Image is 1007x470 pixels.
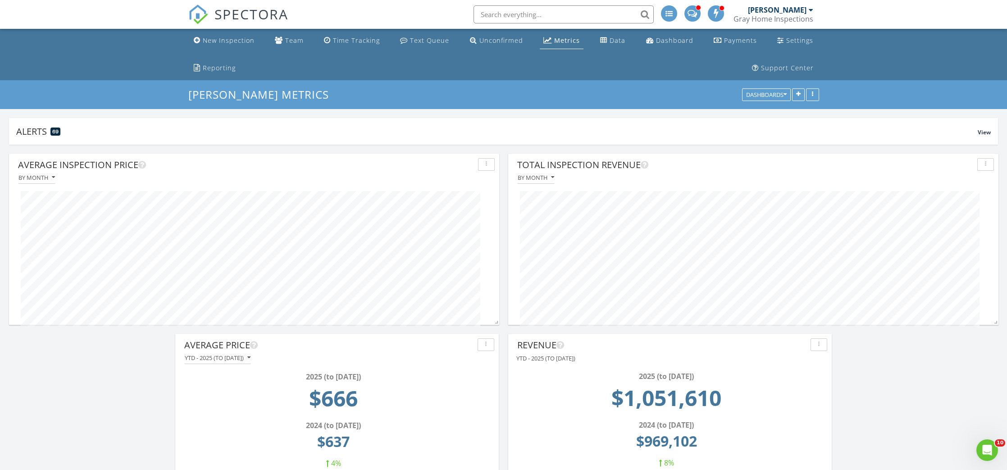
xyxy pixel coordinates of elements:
[520,430,813,457] td: 969101.65
[187,371,480,382] div: 2025 (to [DATE])
[742,89,791,101] button: Dashboards
[185,355,251,361] div: YTD - 2025 (to [DATE])
[190,60,239,77] a: Reporting
[517,338,807,352] div: Revenue
[540,32,583,49] a: Metrics
[597,32,629,49] a: Data
[517,172,555,184] button: By month
[520,420,813,430] div: 2024 (to [DATE])
[187,420,480,431] div: 2024 (to [DATE])
[271,32,307,49] a: Team
[396,32,453,49] a: Text Queue
[520,371,813,382] div: 2025 (to [DATE])
[786,36,813,45] div: Settings
[474,5,654,23] input: Search everything...
[16,125,978,137] div: Alerts
[978,128,991,136] span: View
[320,32,383,49] a: Time Tracking
[203,64,236,72] div: Reporting
[18,174,55,181] div: By month
[746,92,787,98] div: Dashboards
[18,158,474,172] div: Average Inspection Price
[203,36,255,45] div: New Inspection
[520,382,813,420] td: 1051609.52
[664,458,674,468] span: 8%
[748,5,807,14] div: [PERSON_NAME]
[656,36,693,45] div: Dashboard
[188,12,288,31] a: SPECTORA
[734,14,813,23] div: Gray Home Inspections
[642,32,697,49] a: Dashboard
[214,5,288,23] span: SPECTORA
[724,36,757,45] div: Payments
[285,36,304,45] div: Team
[18,172,55,184] button: By month
[976,439,998,461] iframe: Intercom live chat
[188,5,208,24] img: The Best Home Inspection Software - Spectora
[710,32,761,49] a: Payments
[184,338,474,352] div: Average Price
[517,158,974,172] div: Total Inspection Revenue
[190,32,258,49] a: New Inspection
[333,36,380,45] div: Time Tracking
[410,36,449,45] div: Text Queue
[52,128,59,135] span: 69
[187,382,480,420] td: 666.24
[774,32,817,49] a: Settings
[479,36,523,45] div: Unconfirmed
[761,64,814,72] div: Support Center
[188,87,337,102] a: [PERSON_NAME] Metrics
[748,60,817,77] a: Support Center
[466,32,527,49] a: Unconfirmed
[184,352,251,364] button: YTD - 2025 (to [DATE])
[554,36,580,45] div: Metrics
[518,174,554,181] div: By month
[610,36,625,45] div: Data
[187,431,480,458] td: 637.01
[331,458,341,468] span: 4%
[995,439,1005,447] span: 10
